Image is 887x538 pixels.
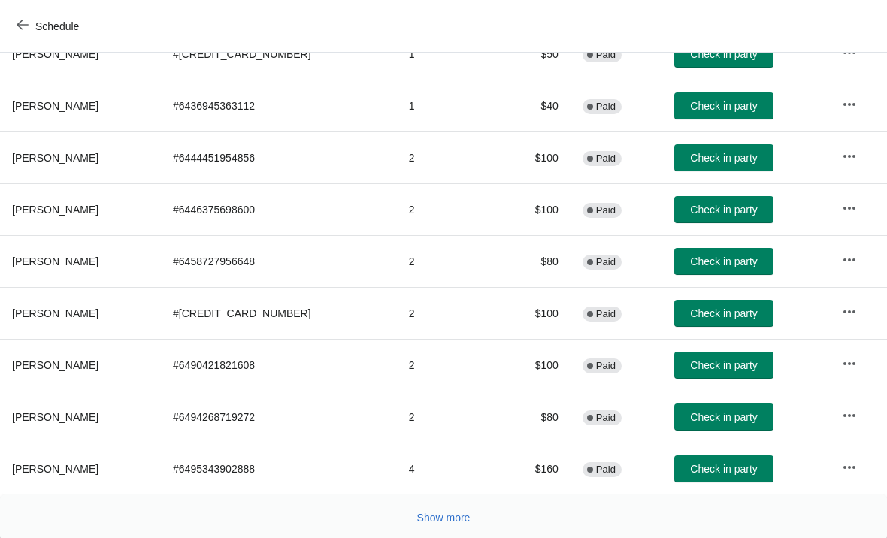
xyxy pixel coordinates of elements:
td: # 6436945363112 [161,80,397,131]
span: [PERSON_NAME] [12,359,98,371]
td: $100 [501,339,571,391]
td: $160 [501,443,571,494]
span: Paid [596,204,616,216]
span: Paid [596,101,616,113]
span: [PERSON_NAME] [12,255,98,267]
td: 1 [397,28,501,80]
span: Show more [417,512,471,524]
td: 1 [397,80,501,131]
td: # 6495343902888 [161,443,397,494]
span: Check in party [690,100,757,112]
span: [PERSON_NAME] [12,100,98,112]
td: $80 [501,391,571,443]
span: [PERSON_NAME] [12,204,98,216]
td: $100 [501,183,571,235]
button: Check in party [674,92,773,119]
td: $100 [501,131,571,183]
td: $40 [501,80,571,131]
button: Schedule [8,13,91,40]
td: # 6490421821608 [161,339,397,391]
span: Paid [596,360,616,372]
span: Check in party [690,255,757,267]
td: # 6458727956648 [161,235,397,287]
span: Check in party [690,411,757,423]
span: Paid [596,308,616,320]
span: Check in party [690,204,757,216]
span: Check in party [690,463,757,475]
td: 2 [397,339,501,391]
button: Check in party [674,144,773,171]
span: [PERSON_NAME] [12,463,98,475]
span: Paid [596,256,616,268]
span: Paid [596,464,616,476]
span: Check in party [690,152,757,164]
td: # 6446375698600 [161,183,397,235]
span: Check in party [690,359,757,371]
span: Check in party [690,48,757,60]
button: Check in party [674,352,773,379]
td: 4 [397,443,501,494]
td: 2 [397,183,501,235]
span: Paid [596,153,616,165]
span: Paid [596,49,616,61]
button: Show more [411,504,477,531]
td: 2 [397,131,501,183]
td: # [CREDIT_CARD_NUMBER] [161,287,397,339]
td: 2 [397,235,501,287]
span: [PERSON_NAME] [12,152,98,164]
button: Check in party [674,300,773,327]
button: Check in party [674,455,773,482]
td: # [CREDIT_CARD_NUMBER] [161,28,397,80]
span: Check in party [690,307,757,319]
td: # 6494268719272 [161,391,397,443]
span: [PERSON_NAME] [12,48,98,60]
td: # 6444451954856 [161,131,397,183]
button: Check in party [674,248,773,275]
td: 2 [397,287,501,339]
span: Paid [596,412,616,424]
button: Check in party [674,403,773,431]
button: Check in party [674,41,773,68]
td: $80 [501,235,571,287]
td: $50 [501,28,571,80]
button: Check in party [674,196,773,223]
td: $100 [501,287,571,339]
span: [PERSON_NAME] [12,411,98,423]
span: [PERSON_NAME] [12,307,98,319]
td: 2 [397,391,501,443]
span: Schedule [35,20,79,32]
